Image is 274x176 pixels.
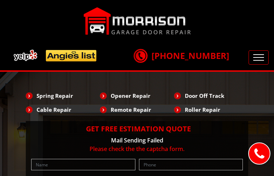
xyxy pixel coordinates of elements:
img: add.png [11,47,100,64]
li: Spring Repair [26,90,100,102]
h2: Get Free Estimation Quote [29,125,245,133]
a: [PHONE_NUMBER] [134,50,229,61]
li: Cable Repair [26,104,100,116]
img: Morrison.png [83,7,191,35]
button: Toggle navigation [249,50,269,65]
img: call.png [131,47,149,65]
input: Name [31,159,135,170]
li: Remote Repair [100,104,174,116]
p: Please check the the captcha form. [29,145,245,153]
li: Opener Repair [100,90,174,102]
li: Door Off Track [174,90,248,102]
span: Mail Sending Failed [111,136,163,144]
input: Phone [139,159,243,170]
li: Roller Repair [174,104,248,116]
